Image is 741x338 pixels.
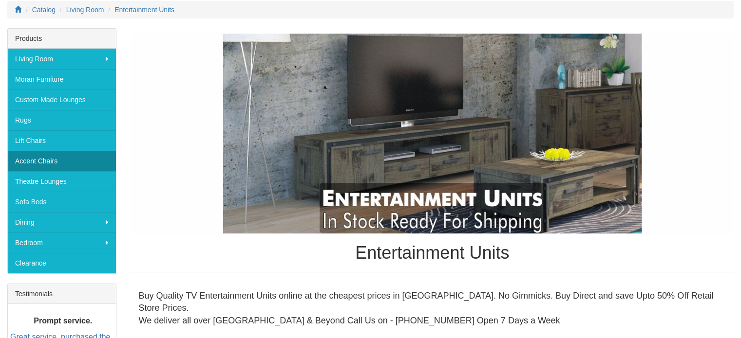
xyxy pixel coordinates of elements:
[8,151,116,171] a: Accent Chairs
[34,316,92,324] b: Prompt service.
[131,282,734,335] div: Buy Quality TV Entertainment Units online at the cheapest prices in [GEOGRAPHIC_DATA]. No Gimmick...
[8,192,116,212] a: Sofa Beds
[8,69,116,89] a: Moran Furniture
[8,232,116,253] a: Bedroom
[131,243,734,263] h1: Entertainment Units
[131,33,734,234] img: Entertainment Units
[8,212,116,232] a: Dining
[8,130,116,151] a: Lift Chairs
[8,284,116,304] div: Testimonials
[8,49,116,69] a: Living Room
[32,6,56,14] a: Catalog
[8,171,116,192] a: Theatre Lounges
[8,110,116,130] a: Rugs
[114,6,174,14] a: Entertainment Units
[8,89,116,110] a: Custom Made Lounges
[8,29,116,49] div: Products
[66,6,104,14] a: Living Room
[8,253,116,273] a: Clearance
